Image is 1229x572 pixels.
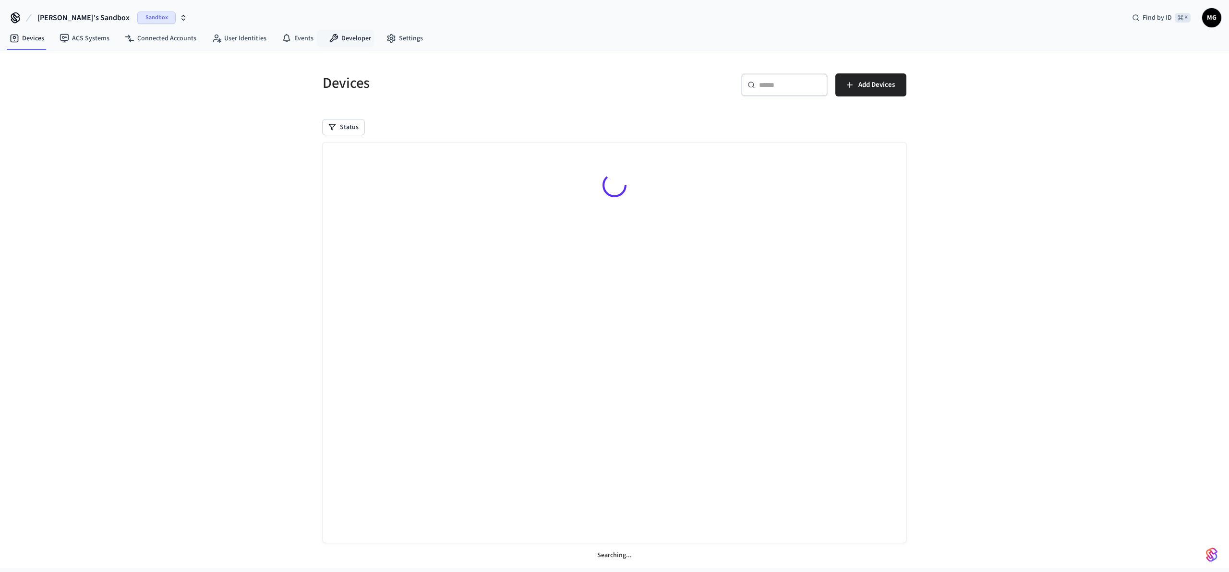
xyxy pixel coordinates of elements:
button: Status [323,119,364,135]
a: User Identities [204,30,274,47]
a: Developer [321,30,379,47]
a: Events [274,30,321,47]
a: Devices [2,30,52,47]
span: Add Devices [858,79,895,91]
a: Settings [379,30,431,47]
img: SeamLogoGradient.69752ec5.svg [1206,547,1217,562]
a: ACS Systems [52,30,117,47]
button: Add Devices [835,73,906,96]
span: ⌘ K [1175,13,1191,23]
span: Find by ID [1143,13,1172,23]
div: Find by ID⌘ K [1124,9,1198,26]
span: [PERSON_NAME]'s Sandbox [37,12,130,24]
h5: Devices [323,73,609,93]
a: Connected Accounts [117,30,204,47]
button: MG [1202,8,1221,27]
div: Searching... [323,543,906,568]
span: Sandbox [137,12,176,24]
span: MG [1203,9,1220,26]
